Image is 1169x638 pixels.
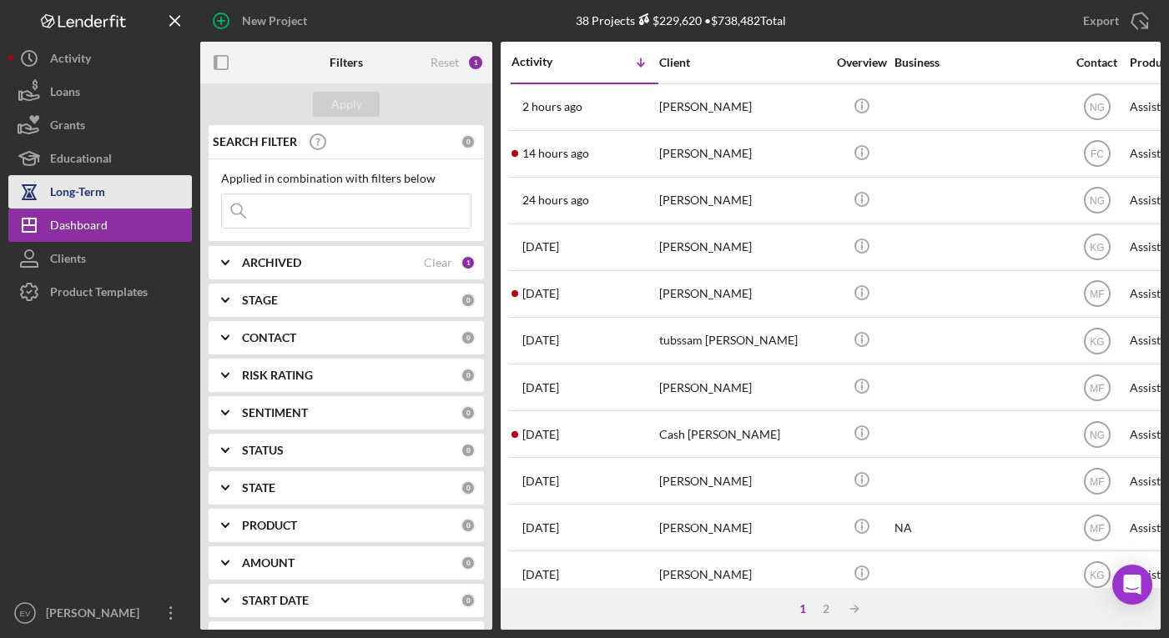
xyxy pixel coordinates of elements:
time: 2025-09-16 00:39 [522,381,559,394]
div: Activity [50,42,91,79]
b: STATUS [242,444,284,457]
text: MF [1090,382,1104,394]
div: Loans [50,75,80,113]
b: PRODUCT [242,519,297,532]
div: 38 Projects • $738,482 Total [576,13,786,28]
b: STATE [242,481,275,495]
div: Export [1083,4,1119,38]
div: [PERSON_NAME] [659,225,826,269]
text: KG [1090,242,1104,254]
button: Grants [8,108,192,142]
button: Educational [8,142,192,175]
div: 1 [791,602,814,615]
b: ARCHIVED [242,256,301,269]
button: Clients [8,242,192,275]
div: Long-Term [50,175,105,213]
time: 2025-09-17 10:09 [522,240,559,254]
b: STAGE [242,294,278,307]
div: [PERSON_NAME] [659,132,826,176]
div: [PERSON_NAME] [659,272,826,316]
text: NG [1090,429,1105,440]
div: $229,620 [635,13,702,28]
b: START DATE [242,594,309,607]
button: Apply [313,92,380,117]
div: 0 [461,330,476,345]
div: Activity [511,55,585,68]
text: FC [1091,148,1104,160]
div: [PERSON_NAME] [659,459,826,503]
div: 0 [461,405,476,420]
time: 2025-09-17 04:51 [522,287,559,300]
div: 2 [814,602,838,615]
text: NG [1090,195,1105,207]
b: AMOUNT [242,556,295,570]
div: Educational [50,142,112,179]
div: 0 [461,368,476,383]
text: NG [1090,102,1105,113]
div: Cash [PERSON_NAME] [659,412,826,456]
time: 2025-09-16 00:06 [522,428,559,441]
b: Filters [330,56,363,69]
div: Client [659,56,826,69]
b: SEARCH FILTER [213,135,297,148]
time: 2025-09-18 16:49 [522,100,582,113]
div: tubssam [PERSON_NAME] [659,319,826,363]
div: [PERSON_NAME] [42,596,150,634]
button: Activity [8,42,192,75]
div: 1 [467,54,484,71]
time: 2025-09-15 16:21 [522,521,559,535]
button: Dashboard [8,208,192,242]
button: Export [1066,4,1161,38]
button: EV[PERSON_NAME] [8,596,192,630]
button: Long-Term [8,175,192,208]
div: Contact [1066,56,1128,69]
div: 0 [461,518,476,533]
div: NA [894,505,1061,550]
b: SENTIMENT [242,406,308,419]
div: Applied in combination with filters below [221,172,471,185]
div: Open Intercom Messenger [1112,565,1152,605]
time: 2025-09-15 23:47 [522,475,559,488]
time: 2025-09-17 19:05 [522,193,589,207]
div: 1 [461,255,476,270]
div: [PERSON_NAME] [659,85,826,129]
text: MF [1090,522,1104,534]
div: Grants [50,108,85,146]
div: [PERSON_NAME] [659,505,826,550]
b: CONTACT [242,331,296,344]
time: 2025-09-15 03:53 [522,568,559,581]
div: Business [894,56,1061,69]
div: 0 [461,443,476,458]
div: 0 [461,555,476,570]
text: EV [20,609,31,618]
text: KG [1090,570,1104,581]
div: 0 [461,134,476,149]
button: New Project [200,4,324,38]
button: Loans [8,75,192,108]
div: Clear [424,256,452,269]
div: Apply [331,92,362,117]
div: Reset [431,56,459,69]
div: 0 [461,593,476,608]
div: [PERSON_NAME] [659,552,826,596]
text: KG [1090,335,1104,347]
div: Dashboard [50,208,108,246]
time: 2025-09-18 04:57 [522,147,589,160]
div: 0 [461,293,476,308]
div: Overview [830,56,893,69]
div: 0 [461,480,476,495]
button: Product Templates [8,275,192,309]
time: 2025-09-16 23:00 [522,334,559,347]
div: Product Templates [50,275,148,313]
div: [PERSON_NAME] [659,178,826,223]
div: Clients [50,242,86,279]
text: MF [1090,475,1104,487]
